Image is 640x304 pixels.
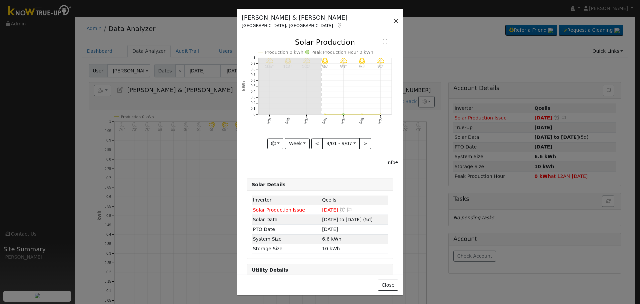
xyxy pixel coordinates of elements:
text: 0.5 [251,84,255,88]
span: [DATE] [322,207,338,213]
a: Map [336,23,342,28]
p: 94° [356,65,368,68]
span: [DATE] [322,227,338,232]
td: Solar Data [252,215,321,225]
button: Close [378,280,398,291]
text: 0 [254,113,256,116]
span: ID: 1529, authorized: 09/05/25 [322,197,336,203]
text: 9/06 [359,117,365,124]
text: 9/01 [266,117,272,124]
text: 0.2 [251,101,255,105]
text: 0.4 [251,90,255,94]
span: [GEOGRAPHIC_DATA], [GEOGRAPHIC_DATA] [242,23,333,28]
td: Inverter [252,196,321,205]
circle: onclick="" [380,114,381,115]
text: Production 0 kWh [265,50,303,55]
span: 10 kWh [322,246,340,251]
span: Solar Production Issue [253,207,305,213]
text: 9/04 [322,117,328,124]
circle: onclick="" [343,113,345,115]
a: Snooze this issue [339,207,345,213]
strong: Utility Details [252,267,288,273]
text: 0.8 [251,67,255,71]
text: 9/05 [340,117,346,124]
strong: Solar Details [252,182,285,187]
span: 6.6 kWh [322,236,341,242]
text: kWh [241,81,246,91]
h5: [PERSON_NAME] & [PERSON_NAME] [242,13,347,22]
text: 9/03 [303,117,309,124]
i: 9/07 - Clear [377,58,384,65]
text: 0.7 [251,73,255,77]
i: 9/04 - Clear [322,58,328,65]
text: 0.9 [251,62,255,65]
button: 9/01 - 9/07 [322,138,360,149]
text: 0.6 [251,79,255,82]
text: 9/02 [285,117,291,124]
button: Week [285,138,309,149]
span: [DATE] to [DATE] (5d) [322,217,373,222]
td: System Size [252,234,321,244]
text:  [383,39,387,44]
p: 90° [375,65,386,68]
div: Info [386,159,398,166]
text: Peak Production Hour 0 kWh [311,50,373,55]
button: > [359,138,371,149]
i: 9/06 - Clear [359,58,365,65]
text: 0.3 [251,96,255,99]
td: PTO Date [252,225,321,234]
circle: onclick="" [324,114,326,115]
td: Storage Size [252,244,321,254]
text: 9/07 [377,117,383,124]
p: 94° [338,65,349,68]
i: 9/05 - Clear [340,58,347,65]
i: Edit Issue [347,208,353,212]
button: < [311,138,323,149]
text: Solar Production [295,38,355,46]
text: 0.1 [251,107,255,111]
circle: onclick="" [361,114,363,115]
text: 1 [254,56,256,60]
